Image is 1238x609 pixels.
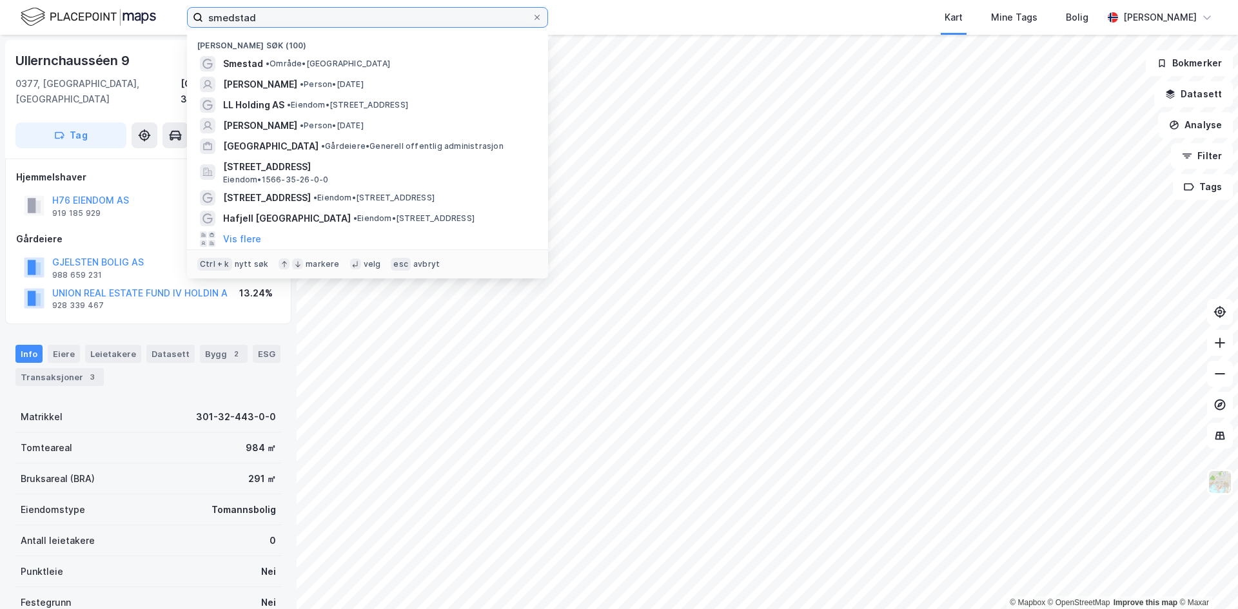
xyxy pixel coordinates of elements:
[181,76,281,107] div: [GEOGRAPHIC_DATA], 32/443
[1066,10,1088,25] div: Bolig
[200,345,248,363] div: Bygg
[21,409,63,425] div: Matrikkel
[364,259,381,269] div: velg
[1173,174,1233,200] button: Tags
[306,259,339,269] div: markere
[196,409,276,425] div: 301-32-443-0-0
[1010,598,1045,607] a: Mapbox
[223,190,311,206] span: [STREET_ADDRESS]
[1174,547,1238,609] iframe: Chat Widget
[230,347,242,360] div: 2
[391,258,411,271] div: esc
[21,564,63,579] div: Punktleie
[353,213,475,224] span: Eiendom • [STREET_ADDRESS]
[246,440,276,456] div: 984 ㎡
[287,100,408,110] span: Eiendom • [STREET_ADDRESS]
[223,231,261,247] button: Vis flere
[313,193,317,202] span: •
[413,259,440,269] div: avbryt
[203,8,532,27] input: Søk på adresse, matrikkel, gårdeiere, leietakere eller personer
[1171,143,1233,169] button: Filter
[48,345,80,363] div: Eiere
[21,502,85,517] div: Eiendomstype
[1146,50,1233,76] button: Bokmerker
[235,259,269,269] div: nytt søk
[197,258,232,271] div: Ctrl + k
[321,141,504,151] span: Gårdeiere • Generell offentlig administrasjon
[1154,81,1233,107] button: Datasett
[223,159,533,175] span: [STREET_ADDRESS]
[266,59,390,69] span: Område • [GEOGRAPHIC_DATA]
[945,10,963,25] div: Kart
[321,141,325,151] span: •
[1048,598,1110,607] a: OpenStreetMap
[266,59,270,68] span: •
[270,533,276,548] div: 0
[1208,470,1232,494] img: Z
[223,97,284,113] span: LL Holding AS
[991,10,1037,25] div: Mine Tags
[15,50,132,71] div: Ullernchausséen 9
[313,193,435,203] span: Eiendom • [STREET_ADDRESS]
[15,368,104,386] div: Transaksjoner
[21,471,95,487] div: Bruksareal (BRA)
[223,139,319,154] span: [GEOGRAPHIC_DATA]
[211,502,276,517] div: Tomannsbolig
[52,300,104,311] div: 928 339 467
[86,371,99,383] div: 3
[21,440,72,456] div: Tomteareal
[239,285,273,301] div: 13.24%
[15,76,181,107] div: 0377, [GEOGRAPHIC_DATA], [GEOGRAPHIC_DATA]
[223,118,297,133] span: [PERSON_NAME]
[21,6,156,28] img: logo.f888ab2527a4732fd821a326f86c7f29.svg
[187,30,548,53] div: [PERSON_NAME] søk (100)
[1114,598,1177,607] a: Improve this map
[223,77,297,92] span: [PERSON_NAME]
[223,175,328,185] span: Eiendom • 1566-35-26-0-0
[52,270,102,280] div: 988 659 231
[16,169,280,185] div: Hjemmelshaver
[1174,547,1238,609] div: Kontrollprogram for chat
[353,213,357,223] span: •
[300,121,364,131] span: Person • [DATE]
[223,211,351,226] span: Hafjell [GEOGRAPHIC_DATA]
[253,345,280,363] div: ESG
[15,345,43,363] div: Info
[300,79,364,90] span: Person • [DATE]
[16,231,280,247] div: Gårdeiere
[52,208,101,218] div: 919 185 929
[223,56,263,72] span: Smestad
[1123,10,1197,25] div: [PERSON_NAME]
[21,533,95,548] div: Antall leietakere
[85,345,141,363] div: Leietakere
[15,122,126,148] button: Tag
[300,121,304,130] span: •
[146,345,195,363] div: Datasett
[261,564,276,579] div: Nei
[287,100,291,110] span: •
[1158,112,1233,138] button: Analyse
[300,79,304,89] span: •
[248,471,276,487] div: 291 ㎡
